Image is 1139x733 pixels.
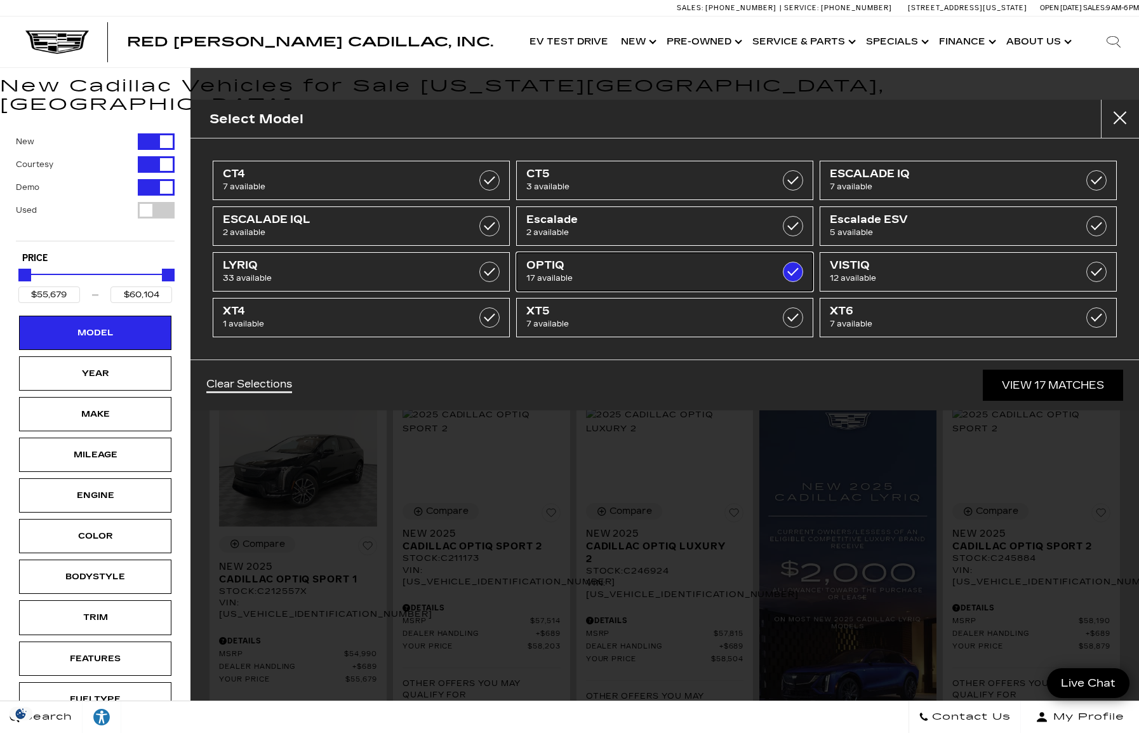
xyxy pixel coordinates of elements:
[830,272,1065,285] span: 12 available
[20,708,72,726] span: Search
[820,252,1117,292] a: VISTIQ12 available
[16,181,39,194] label: Demo
[526,305,762,318] span: XT5
[16,135,34,148] label: New
[19,519,171,553] div: ColorColor
[19,438,171,472] div: MileageMileage
[213,252,510,292] a: LYRIQ33 available
[526,259,762,272] span: OPTIQ
[746,17,860,67] a: Service & Parts
[19,600,171,635] div: TrimTrim
[223,180,458,193] span: 7 available
[1083,4,1106,12] span: Sales:
[18,264,172,303] div: Price
[860,17,933,67] a: Specials
[983,370,1123,401] a: View 17 Matches
[127,36,493,48] a: Red [PERSON_NAME] Cadillac, Inc.
[223,272,458,285] span: 33 available
[1000,17,1076,67] a: About Us
[516,206,813,246] a: Escalade2 available
[63,407,127,421] div: Make
[22,253,168,264] h5: Price
[19,560,171,594] div: BodystyleBodystyle
[223,318,458,330] span: 1 available
[705,4,776,12] span: [PHONE_NUMBER]
[63,652,127,666] div: Features
[206,378,292,393] a: Clear Selections
[19,682,171,716] div: FueltypeFueltype
[821,4,892,12] span: [PHONE_NUMBER]
[830,318,1065,330] span: 7 available
[526,318,762,330] span: 7 available
[19,642,171,676] div: FeaturesFeatures
[1048,708,1124,726] span: My Profile
[820,206,1117,246] a: Escalade ESV5 available
[83,701,121,733] a: Explore your accessibility options
[830,168,1065,180] span: ESCALADE IQ
[1021,701,1139,733] button: Open user profile menu
[6,707,36,720] img: Opt-Out Icon
[1055,676,1122,690] span: Live Chat
[6,707,36,720] section: Click to Open Cookie Consent Modal
[110,286,172,303] input: Maximum
[526,213,762,226] span: Escalade
[1101,100,1139,138] button: close
[830,213,1065,226] span: Escalade ESV
[615,17,660,67] a: New
[19,397,171,431] div: MakeMake
[19,316,171,350] div: ModelModel
[223,168,458,180] span: CT4
[63,570,127,584] div: Bodystyle
[1047,668,1129,698] a: Live Chat
[677,4,780,11] a: Sales: [PHONE_NUMBER]
[223,226,458,239] span: 2 available
[933,17,1000,67] a: Finance
[820,161,1117,200] a: ESCALADE IQ7 available
[18,269,31,281] div: Minimum Price
[19,478,171,513] div: EngineEngine
[16,158,53,171] label: Courtesy
[516,298,813,337] a: XT57 available
[830,305,1065,318] span: XT6
[523,17,615,67] a: EV Test Drive
[526,180,762,193] span: 3 available
[63,488,127,502] div: Engine
[660,17,746,67] a: Pre-Owned
[210,109,303,130] h2: Select Model
[16,204,37,217] label: Used
[16,133,175,241] div: Filter by Vehicle Type
[784,4,819,12] span: Service:
[1106,4,1139,12] span: 9 AM-6 PM
[213,161,510,200] a: CT47 available
[63,366,127,380] div: Year
[516,161,813,200] a: CT53 available
[820,298,1117,337] a: XT67 available
[830,180,1065,193] span: 7 available
[677,4,703,12] span: Sales:
[908,4,1027,12] a: [STREET_ADDRESS][US_STATE]
[63,529,127,543] div: Color
[909,701,1021,733] a: Contact Us
[526,226,762,239] span: 2 available
[19,356,171,391] div: YearYear
[83,708,121,727] div: Explore your accessibility options
[63,692,127,706] div: Fueltype
[780,4,895,11] a: Service: [PHONE_NUMBER]
[223,305,458,318] span: XT4
[63,610,127,624] div: Trim
[213,298,510,337] a: XT41 available
[830,259,1065,272] span: VISTIQ
[213,206,510,246] a: ESCALADE IQL2 available
[127,34,493,50] span: Red [PERSON_NAME] Cadillac, Inc.
[830,226,1065,239] span: 5 available
[526,168,762,180] span: CT5
[63,448,127,462] div: Mileage
[223,259,458,272] span: LYRIQ
[223,213,458,226] span: ESCALADE IQL
[1040,4,1082,12] span: Open [DATE]
[63,326,127,340] div: Model
[25,30,89,54] img: Cadillac Dark Logo with Cadillac White Text
[526,272,762,285] span: 17 available
[18,286,80,303] input: Minimum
